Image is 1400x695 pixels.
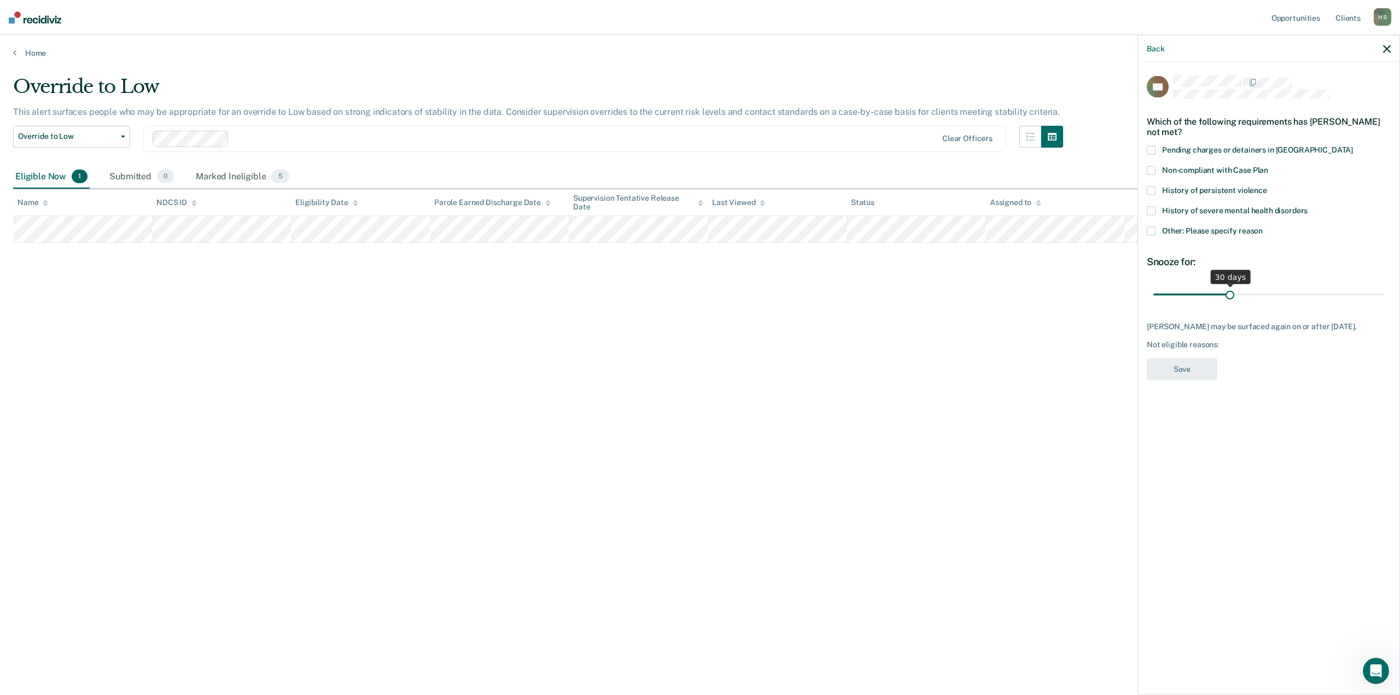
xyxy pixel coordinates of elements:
[712,198,765,207] div: Last Viewed
[13,107,1060,117] p: This alert surfaces people who may be appropriate for an override to Low based on strong indicato...
[573,194,703,212] div: Supervision Tentative Release Date
[1211,270,1251,284] div: 30 days
[156,198,197,207] div: NDCS ID
[1363,658,1389,684] iframe: Intercom live chat
[1147,107,1391,145] div: Which of the following requirements has [PERSON_NAME] not met?
[1147,44,1164,53] button: Back
[851,198,874,207] div: Status
[157,170,174,184] span: 0
[1147,322,1391,331] div: [PERSON_NAME] may be surfaced again on or after [DATE].
[72,170,87,184] span: 1
[1162,206,1308,215] span: History of severe mental health disorders
[13,165,90,189] div: Eligible Now
[990,198,1041,207] div: Assigned to
[9,11,61,24] img: Recidiviz
[1162,145,1353,154] span: Pending charges or detainers in [GEOGRAPHIC_DATA]
[194,165,291,189] div: Marked Ineligible
[942,134,993,143] div: Clear officers
[18,132,116,141] span: Override to Low
[13,75,1063,107] div: Override to Low
[1162,226,1263,235] span: Other: Please specify reason
[434,198,551,207] div: Parole Earned Discharge Date
[17,198,48,207] div: Name
[1147,340,1391,349] div: Not eligible reasons:
[1374,8,1391,26] div: H S
[295,198,358,207] div: Eligibility Date
[1147,256,1391,268] div: Snooze for:
[13,48,1387,58] a: Home
[107,165,176,189] div: Submitted
[1162,186,1267,195] span: History of persistent violence
[1162,166,1268,174] span: Non-compliant with Case Plan
[271,170,289,184] span: 5
[1147,358,1217,381] button: Save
